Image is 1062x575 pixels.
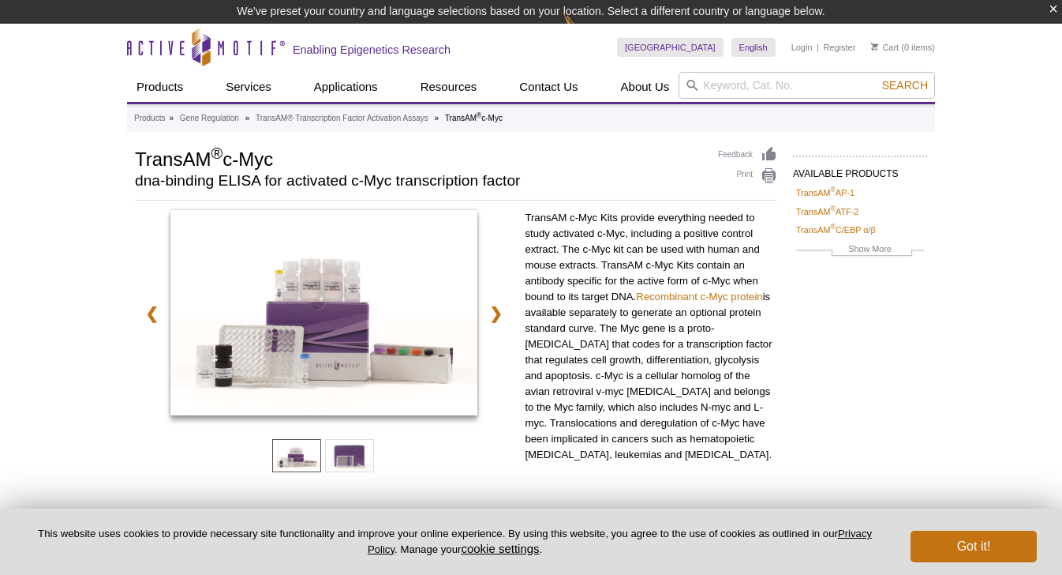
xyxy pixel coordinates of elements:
a: ❯ [479,295,513,332]
sup: ® [477,111,481,118]
span: Search [882,79,928,92]
a: Show More [796,242,924,260]
sup: ® [211,145,222,162]
a: Contact Us [510,72,587,102]
p: TransAM c-Myc Kits provide everything needed to study activated c-Myc, including a positive contr... [525,210,777,463]
a: Cart [871,42,899,53]
h2: AVAILABLE PRODUCTS [793,156,927,184]
a: Feedback [718,146,777,163]
a: ❮ [135,295,169,332]
h2: Enabling Epigenetics Research [293,43,451,57]
button: Search [877,78,933,92]
li: (0 items) [871,38,935,57]
input: Keyword, Cat. No. [679,72,935,99]
a: About Us [611,72,679,102]
a: Services [216,72,281,102]
button: Got it! [911,531,1037,562]
img: Change Here [563,12,605,49]
a: TransAM®C/EBP α/β [796,223,876,237]
sup: ® [830,205,836,212]
li: » [435,114,439,122]
li: » [169,114,174,122]
a: TransAM c-Myc Kit [170,210,477,420]
h1: TransAM c-Myc [135,146,702,170]
a: Resources [411,72,487,102]
a: Register [823,42,855,53]
h2: dna-binding ELISA for activated c-Myc transcription factor [135,174,702,188]
a: Recombinant c-Myc protein [636,291,763,303]
a: TransAM® Transcription Factor Activation Assays [256,111,428,126]
a: Applications [305,72,387,102]
li: » [245,114,250,122]
li: TransAM c-Myc [445,114,503,122]
p: This website uses cookies to provide necessary site functionality and improve your online experie... [25,527,884,557]
a: Print [718,167,777,185]
a: English [731,38,776,57]
a: Products [134,111,165,126]
sup: ® [830,224,836,231]
button: cookie settings [461,542,539,555]
img: TransAM c-Myc Kit [170,210,477,415]
sup: ® [830,186,836,194]
a: Products [127,72,193,102]
img: Your Cart [871,43,878,51]
a: Login [791,42,813,53]
a: TransAM®ATF-2 [796,205,858,219]
a: Privacy Policy [368,528,872,554]
li: | [817,38,819,57]
a: [GEOGRAPHIC_DATA] [617,38,724,57]
a: TransAM®AP-1 [796,186,854,200]
a: Gene Regulation [180,111,239,126]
